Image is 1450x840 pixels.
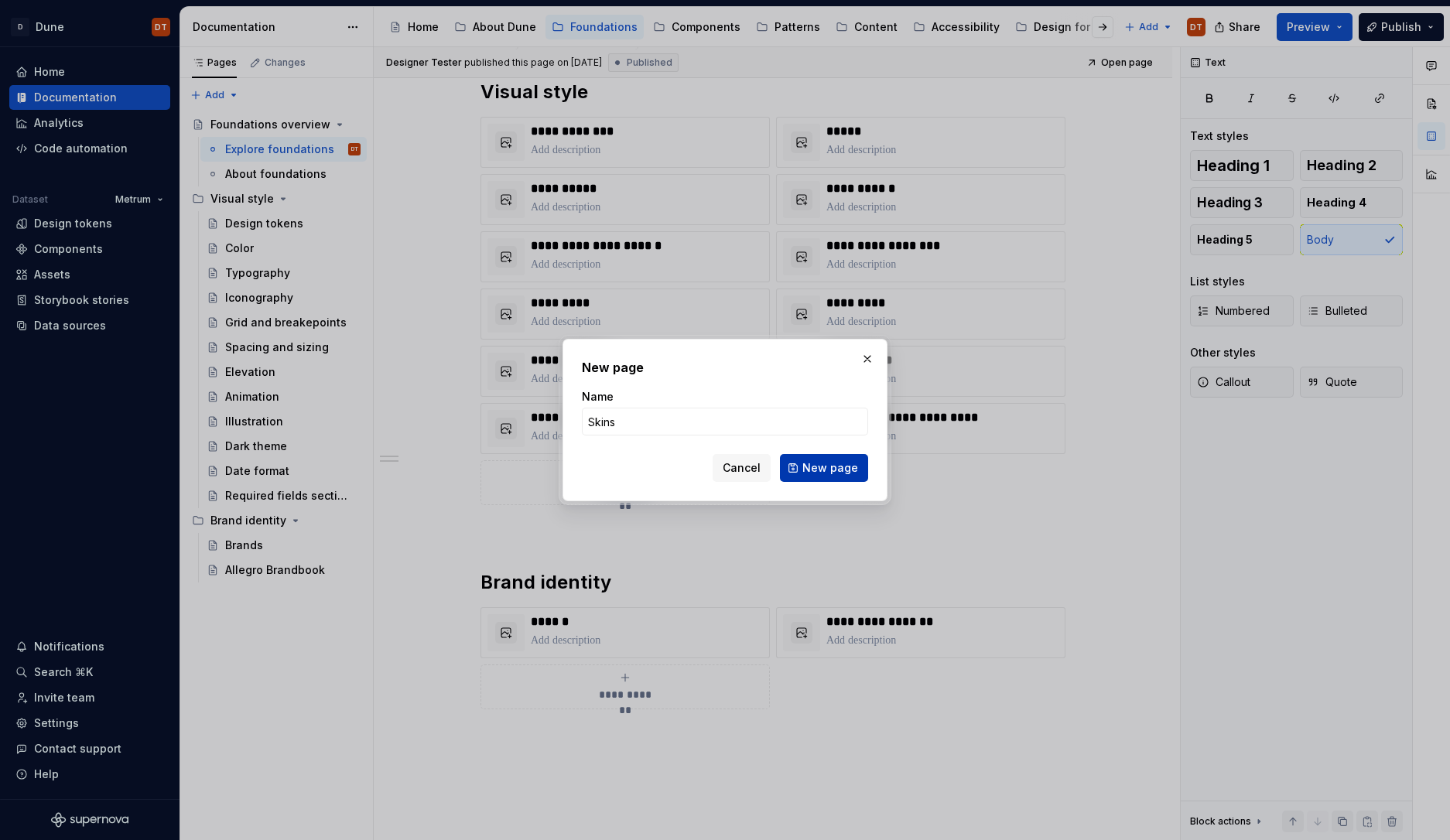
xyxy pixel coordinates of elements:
[582,389,614,405] label: Name
[713,454,771,482] button: Cancel
[582,358,868,377] h2: New page
[780,454,868,482] button: New page
[723,460,761,476] span: Cancel
[802,460,858,476] span: New page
